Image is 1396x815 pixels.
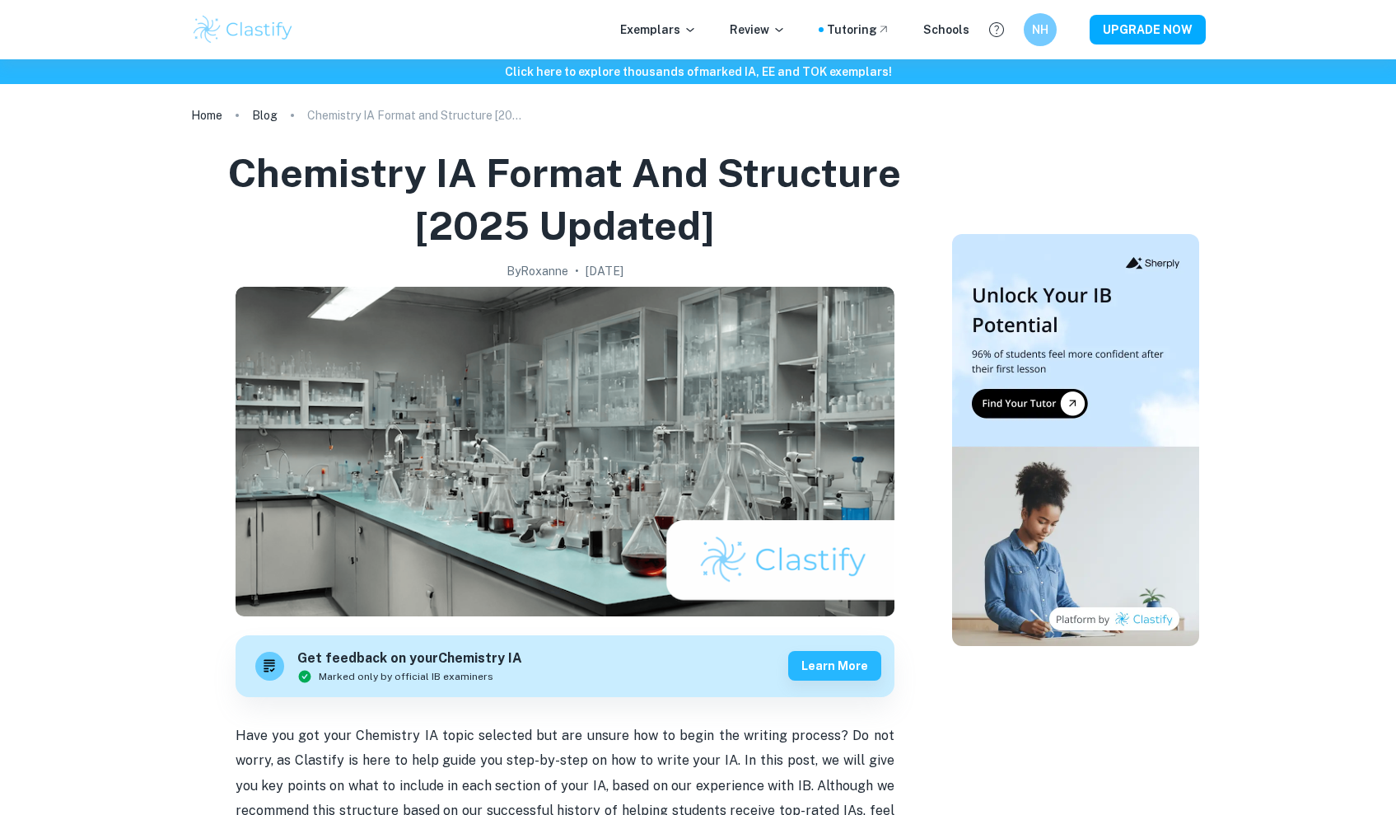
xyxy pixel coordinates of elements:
[307,106,521,124] p: Chemistry IA Format and Structure [2025 updated]
[3,63,1393,81] h6: Click here to explore thousands of marked IA, EE and TOK exemplars !
[198,147,932,252] h1: Chemistry IA Format and Structure [2025 updated]
[1024,13,1057,46] button: NH
[575,262,579,280] p: •
[1030,21,1049,39] h6: NH
[297,649,522,669] h6: Get feedback on your Chemistry IA
[236,287,894,616] img: Chemistry IA Format and Structure [2025 updated] cover image
[952,234,1199,646] img: Thumbnail
[507,262,568,280] h2: By Roxanne
[191,13,296,46] img: Clastify logo
[923,21,969,39] a: Schools
[620,21,697,39] p: Exemplars
[319,669,493,684] span: Marked only by official IB examiners
[827,21,890,39] a: Tutoring
[983,16,1011,44] button: Help and Feedback
[730,21,786,39] p: Review
[586,262,623,280] h2: [DATE]
[191,104,222,127] a: Home
[236,635,894,697] a: Get feedback on yourChemistry IAMarked only by official IB examinersLearn more
[252,104,278,127] a: Blog
[788,651,881,681] button: Learn more
[1090,15,1206,44] button: UPGRADE NOW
